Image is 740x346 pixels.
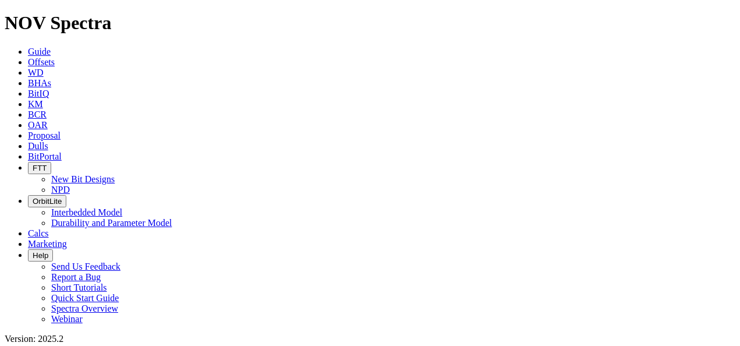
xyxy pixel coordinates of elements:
[33,197,62,206] span: OrbitLite
[28,239,67,249] a: Marketing
[28,151,62,161] a: BitPortal
[28,162,51,174] button: FTT
[28,195,66,207] button: OrbitLite
[51,262,120,271] a: Send Us Feedback
[28,130,61,140] a: Proposal
[28,99,43,109] a: KM
[5,334,735,344] div: Version: 2025.2
[51,174,115,184] a: New Bit Designs
[51,272,101,282] a: Report a Bug
[33,251,48,260] span: Help
[51,207,122,217] a: Interbedded Model
[28,89,49,98] a: BitIQ
[28,228,49,238] a: Calcs
[28,57,55,67] a: Offsets
[51,185,70,195] a: NPD
[51,218,172,228] a: Durability and Parameter Model
[33,164,47,172] span: FTT
[28,78,51,88] a: BHAs
[28,47,51,57] a: Guide
[5,12,735,34] h1: NOV Spectra
[51,293,119,303] a: Quick Start Guide
[51,314,83,324] a: Webinar
[28,120,48,130] a: OAR
[28,249,53,262] button: Help
[28,141,48,151] a: Dulls
[28,68,44,77] a: WD
[51,283,107,292] a: Short Tutorials
[28,110,47,119] a: BCR
[51,303,118,313] a: Spectra Overview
